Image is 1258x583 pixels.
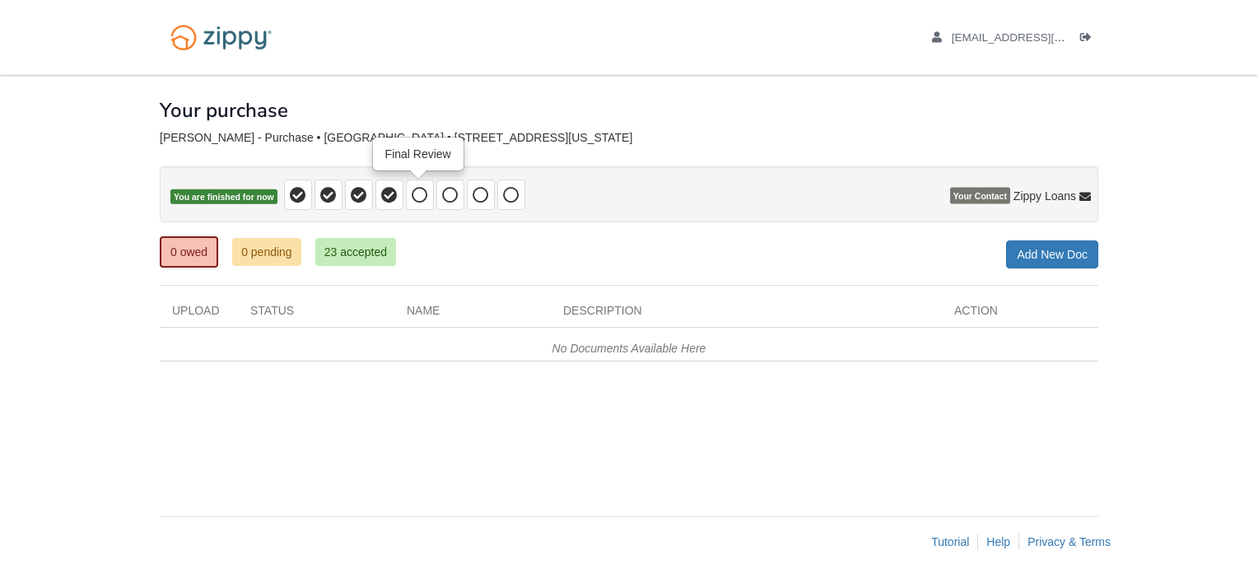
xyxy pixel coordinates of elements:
[950,188,1010,204] span: Your Contact
[170,189,277,205] span: You are finished for now
[1013,188,1076,204] span: Zippy Loans
[986,535,1010,548] a: Help
[952,31,1140,44] span: chancetroutman.ct@gmail.com
[552,342,706,355] em: No Documents Available Here
[394,302,551,327] div: Name
[932,31,1140,48] a: edit profile
[942,302,1098,327] div: Action
[374,138,463,170] div: Final Review
[1027,535,1111,548] a: Privacy & Terms
[160,16,282,58] img: Logo
[551,302,942,327] div: Description
[238,302,394,327] div: Status
[1080,31,1098,48] a: Log out
[232,238,301,266] a: 0 pending
[160,131,1098,145] div: [PERSON_NAME] - Purchase • [GEOGRAPHIC_DATA] • [STREET_ADDRESS][US_STATE]
[315,238,396,266] a: 23 accepted
[1006,240,1098,268] a: Add New Doc
[160,236,218,268] a: 0 owed
[160,302,238,327] div: Upload
[160,100,288,121] h1: Your purchase
[931,535,969,548] a: Tutorial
